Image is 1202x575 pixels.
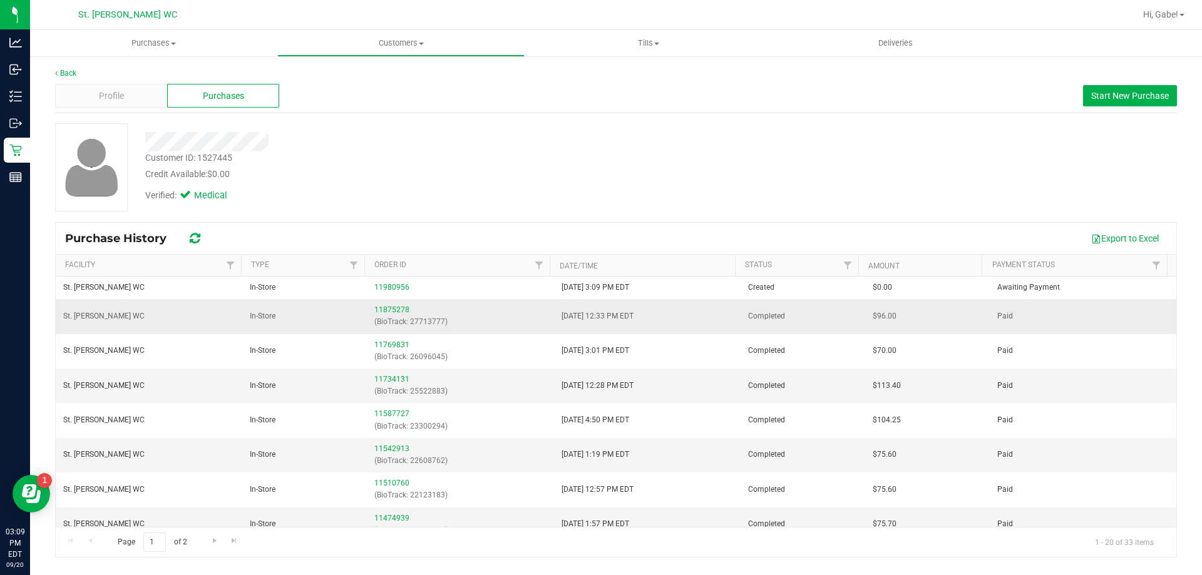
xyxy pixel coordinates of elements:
span: Deliveries [861,38,930,49]
p: 03:09 PM EDT [6,526,24,560]
span: Completed [748,484,785,496]
span: Start New Purchase [1091,91,1169,101]
a: Status [745,260,772,269]
span: In-Store [250,518,275,530]
p: (BioTrack: 23300294) [374,420,546,432]
span: Paid [997,518,1013,530]
span: [DATE] 12:57 PM EDT [562,484,634,496]
a: Filter [344,255,364,276]
iframe: Resource center unread badge [37,473,52,488]
p: 09/20 [6,560,24,569]
span: [DATE] 1:19 PM EDT [562,449,629,461]
span: 1 - 20 of 33 items [1085,532,1164,551]
a: 11875278 [374,305,409,314]
span: [DATE] 12:28 PM EDT [562,380,634,392]
p: (BioTrack: 21569072) [374,524,546,536]
button: Export to Excel [1083,228,1167,249]
div: Credit Available: [145,168,697,181]
a: Go to the last page [225,532,244,549]
span: St. [PERSON_NAME] WC [63,282,145,293]
span: Paid [997,380,1013,392]
a: 11510760 [374,479,409,487]
a: Type [251,260,269,269]
p: (BioTrack: 22608762) [374,455,546,467]
inline-svg: Reports [9,171,22,183]
span: St. [PERSON_NAME] WC [63,484,145,496]
span: [DATE] 12:33 PM EDT [562,310,634,322]
span: Completed [748,310,785,322]
span: St. [PERSON_NAME] WC [63,345,145,357]
span: [DATE] 3:09 PM EDT [562,282,629,293]
span: $75.60 [873,449,896,461]
span: Completed [748,449,785,461]
inline-svg: Outbound [9,117,22,130]
span: St. [PERSON_NAME] WC [63,449,145,461]
span: Paid [997,449,1013,461]
span: Purchases [203,89,244,103]
span: $96.00 [873,310,896,322]
a: Filter [529,255,550,276]
inline-svg: Retail [9,144,22,156]
a: Deliveries [772,30,1019,56]
span: In-Store [250,380,275,392]
span: Paid [997,414,1013,426]
a: 11542913 [374,444,409,453]
p: (BioTrack: 26096045) [374,351,546,363]
input: 1 [143,532,166,552]
a: Go to the next page [205,532,223,549]
span: Paid [997,310,1013,322]
a: 11474939 [374,514,409,522]
a: 11980956 [374,283,409,292]
span: In-Store [250,484,275,496]
span: Page of 2 [107,532,197,552]
span: St. [PERSON_NAME] WC [63,414,145,426]
span: St. [PERSON_NAME] WC [78,9,177,20]
a: Filter [838,255,858,276]
button: Start New Purchase [1083,85,1177,106]
span: [DATE] 4:50 PM EDT [562,414,629,426]
img: user-icon.png [59,135,125,200]
a: Customers [277,30,525,56]
span: Created [748,282,774,293]
span: In-Store [250,449,275,461]
span: Tills [525,38,771,49]
span: [DATE] 1:57 PM EDT [562,518,629,530]
span: Completed [748,380,785,392]
span: St. [PERSON_NAME] WC [63,310,145,322]
p: (BioTrack: 22123183) [374,489,546,501]
span: Customers [278,38,524,49]
span: Medical [194,189,244,203]
span: Profile [99,89,124,103]
span: Completed [748,518,785,530]
p: (BioTrack: 27713777) [374,316,546,328]
span: $0.00 [873,282,892,293]
span: In-Store [250,310,275,322]
iframe: Resource center [13,475,50,512]
span: Hi, Gabe! [1143,9,1178,19]
a: 11769831 [374,340,409,349]
span: $75.70 [873,518,896,530]
span: St. [PERSON_NAME] WC [63,518,145,530]
a: Facility [65,260,95,269]
a: Order ID [374,260,406,269]
a: Filter [1146,255,1167,276]
span: $70.00 [873,345,896,357]
div: Verified: [145,189,244,203]
a: Payment Status [992,260,1055,269]
inline-svg: Inventory [9,90,22,103]
span: In-Store [250,282,275,293]
span: Purchase History [65,232,179,245]
span: In-Store [250,414,275,426]
a: Date/Time [560,262,598,270]
span: $75.60 [873,484,896,496]
span: $113.40 [873,380,901,392]
span: [DATE] 3:01 PM EDT [562,345,629,357]
span: Awaiting Payment [997,282,1060,293]
div: Customer ID: 1527445 [145,151,232,165]
inline-svg: Analytics [9,36,22,49]
span: In-Store [250,345,275,357]
a: Tills [525,30,772,56]
span: St. [PERSON_NAME] WC [63,380,145,392]
a: Purchases [30,30,277,56]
